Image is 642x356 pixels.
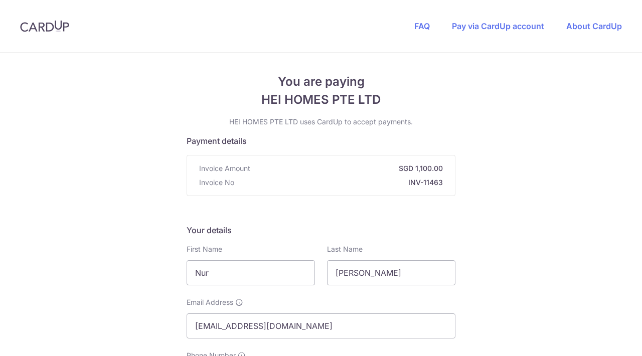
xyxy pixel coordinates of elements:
input: Email address [187,313,455,338]
a: FAQ [414,21,430,31]
span: Invoice Amount [199,163,250,173]
p: HEI HOMES PTE LTD uses CardUp to accept payments. [187,117,455,127]
span: Email Address [187,297,233,307]
label: Last Name [327,244,363,254]
input: First name [187,260,315,285]
a: Pay via CardUp account [452,21,544,31]
input: Last name [327,260,455,285]
h5: Your details [187,224,455,236]
a: About CardUp [566,21,622,31]
strong: INV-11463 [238,177,443,188]
span: Invoice No [199,177,234,188]
img: CardUp [20,20,69,32]
span: You are paying [187,73,455,91]
label: First Name [187,244,222,254]
h5: Payment details [187,135,455,147]
strong: SGD 1,100.00 [254,163,443,173]
span: HEI HOMES PTE LTD [187,91,455,109]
